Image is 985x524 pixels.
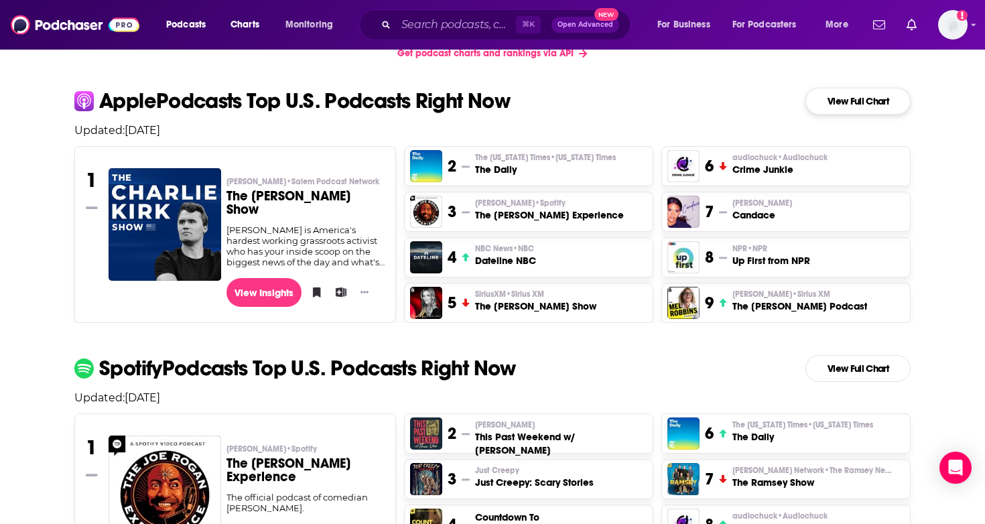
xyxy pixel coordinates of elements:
[824,466,905,475] span: • The Ramsey Network
[475,152,616,176] a: The [US_STATE] Times•[US_STATE] TimesThe Daily
[535,198,566,208] span: • Spotify
[816,14,865,36] button: open menu
[938,10,968,40] button: Show profile menu
[513,244,534,253] span: • NBC
[792,289,830,299] span: • Sirius XM
[901,13,922,36] a: Show notifications dropdown
[226,190,385,216] h3: The [PERSON_NAME] Show
[732,511,828,521] span: audiochuck
[276,14,350,36] button: open menu
[475,300,596,313] h3: The [PERSON_NAME] Show
[557,21,613,28] span: Open Advanced
[506,289,544,299] span: • Sirius XM
[410,417,442,450] img: This Past Weekend w/ Theo Von
[226,444,385,492] a: [PERSON_NAME]•SpotifyThe [PERSON_NAME] Experience
[475,243,536,254] p: NBC News • NBC
[286,444,317,454] span: • Spotify
[109,168,221,281] img: The Charlie Kirk Show
[705,423,714,444] h3: 6
[705,293,714,313] h3: 9
[410,463,442,495] img: Just Creepy: Scary Stories
[732,254,810,267] h3: Up First from NPR
[648,14,727,36] button: open menu
[732,163,828,176] h3: Crime Junkie
[448,156,456,176] h3: 2
[475,511,539,524] a: Countdown To
[667,417,700,450] img: The Daily
[705,247,714,267] h3: 8
[667,196,700,228] img: Candace
[732,419,873,430] span: The [US_STATE] Times
[285,15,333,34] span: Monitoring
[732,289,830,300] span: [PERSON_NAME]
[732,300,867,313] h3: The [PERSON_NAME] Podcast
[732,289,867,300] p: Mel Robbins • Sirius XM
[410,150,442,182] img: The Daily
[86,436,97,460] h3: 1
[667,150,700,182] img: Crime Junkie
[732,465,893,489] a: [PERSON_NAME] Network•The Ramsey NetworkThe Ramsey Show
[11,12,139,38] img: Podchaser - Follow, Share and Rate Podcasts
[410,287,442,319] img: The Megyn Kelly Show
[99,358,516,379] p: Spotify Podcasts Top U.S. Podcasts Right Now
[805,88,911,115] a: View Full Chart
[410,196,442,228] a: The Joe Rogan Experience
[74,91,94,111] img: apple Icon
[64,124,921,137] p: Updated: [DATE]
[475,243,534,254] span: NBC News
[826,15,848,34] span: More
[226,278,302,307] a: View Insights
[732,243,810,254] p: NPR • NPR
[410,241,442,273] img: Dateline NBC
[732,198,792,208] span: [PERSON_NAME]
[226,176,379,187] span: [PERSON_NAME]
[732,419,873,444] a: The [US_STATE] Times•[US_STATE] TimesThe Daily
[732,430,873,444] h3: The Daily
[448,293,456,313] h3: 5
[550,153,616,162] span: • [US_STATE] Times
[475,465,594,476] p: Just Creepy
[74,358,94,378] img: spotify Icon
[732,152,828,163] span: audiochuck
[226,444,385,454] p: Joe Rogan • Spotify
[732,465,893,476] p: Ramsey Network • The Ramsey Network
[667,287,700,319] img: The Mel Robbins Podcast
[732,476,893,489] h3: The Ramsey Show
[516,16,541,34] span: ⌘ K
[397,48,574,59] span: Get podcast charts and rankings via API
[475,430,647,457] h3: This Past Weekend w/ [PERSON_NAME]
[222,14,267,36] a: Charts
[732,198,792,222] a: [PERSON_NAME]Candace
[732,465,893,476] span: [PERSON_NAME] Network
[475,419,535,430] span: [PERSON_NAME]
[667,241,700,273] img: Up First from NPR
[448,247,456,267] h3: 4
[475,152,616,163] p: The New York Times • New York Times
[939,452,972,484] div: Open Intercom Messenger
[705,202,714,222] h3: 7
[657,15,710,34] span: For Business
[732,511,828,521] p: audiochuck • Audiochuck
[166,15,206,34] span: Podcasts
[448,469,456,489] h3: 3
[475,419,647,430] p: Theo Von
